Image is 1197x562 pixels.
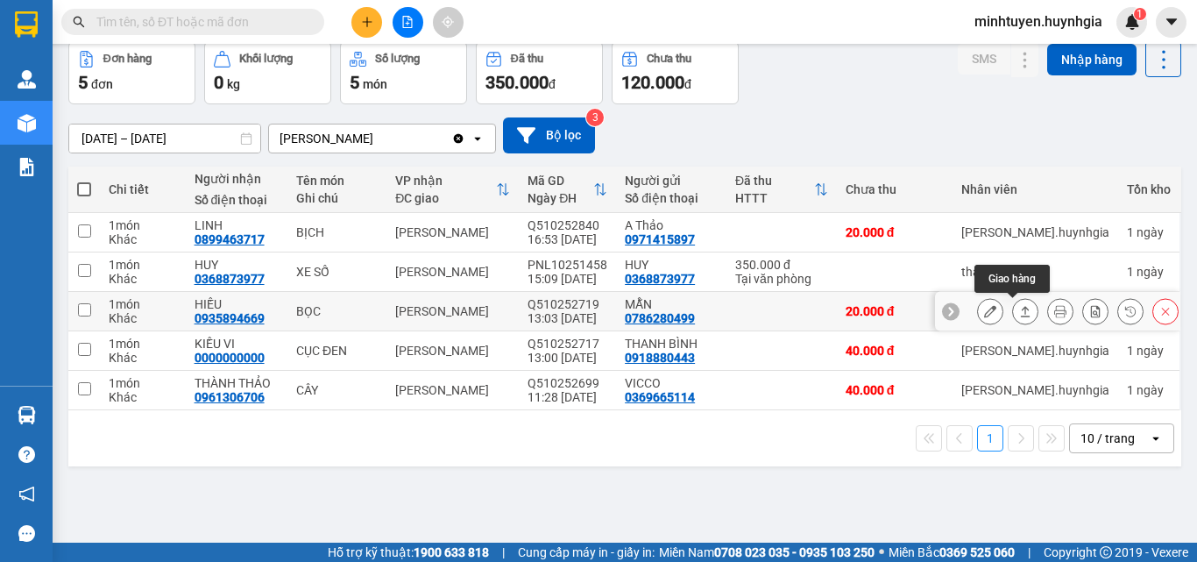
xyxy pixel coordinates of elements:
[549,77,556,91] span: đ
[395,174,496,188] div: VP nhận
[528,232,607,246] div: 16:53 [DATE]
[879,549,884,556] span: ⚪️
[15,15,155,54] div: [PERSON_NAME]
[361,16,373,28] span: plus
[73,16,85,28] span: search
[1100,546,1112,558] span: copyright
[15,54,155,75] div: HƯƠNG
[296,304,378,318] div: BỌC
[109,390,177,404] div: Khác
[296,344,378,358] div: CỤC ĐEN
[528,191,593,205] div: Ngày ĐH
[13,110,158,132] div: 40.000
[395,191,496,205] div: ĐC giao
[442,16,454,28] span: aim
[204,41,331,104] button: Khối lượng0kg
[625,376,718,390] div: VICCO
[528,174,593,188] div: Mã GD
[735,258,828,272] div: 350.000 đ
[109,337,177,351] div: 1 món
[195,390,265,404] div: 0961306706
[528,272,607,286] div: 15:09 [DATE]
[1137,265,1164,279] span: ngày
[528,337,607,351] div: Q510252717
[625,232,695,246] div: 0971415897
[109,376,177,390] div: 1 món
[109,311,177,325] div: Khác
[167,36,290,57] div: TUẤN
[395,265,510,279] div: [PERSON_NAME]
[961,344,1109,358] div: nguyen.huynhgia
[1137,383,1164,397] span: ngày
[109,232,177,246] div: Khác
[351,7,382,38] button: plus
[519,167,616,213] th: Toggle SortBy
[846,225,944,239] div: 20.000 đ
[503,117,595,153] button: Bộ lọc
[485,72,549,93] span: 350.000
[78,72,88,93] span: 5
[296,265,378,279] div: XE SỐ
[625,297,718,311] div: MẪN
[328,543,489,562] span: Hỗ trợ kỹ thuật:
[735,191,814,205] div: HTTT
[414,545,489,559] strong: 1900 633 818
[195,172,279,186] div: Người nhận
[91,77,113,91] span: đơn
[961,265,1109,279] div: thang.huynhgia
[15,75,155,100] div: 0786723493
[280,130,373,147] div: [PERSON_NAME]
[735,174,814,188] div: Đã thu
[974,265,1050,293] div: Giao hàng
[528,351,607,365] div: 13:00 [DATE]
[625,174,718,188] div: Người gửi
[195,258,279,272] div: HUY
[167,17,209,35] span: Nhận:
[195,232,265,246] div: 0899463717
[586,109,604,126] sup: 3
[395,383,510,397] div: [PERSON_NAME]
[684,77,691,91] span: đ
[1127,344,1171,358] div: 1
[625,272,695,286] div: 0368873977
[625,218,718,232] div: A Thảo
[433,7,464,38] button: aim
[1137,225,1164,239] span: ngày
[239,53,293,65] div: Khối lượng
[625,258,718,272] div: HUY
[1127,265,1171,279] div: 1
[528,258,607,272] div: PNL10251458
[1156,7,1186,38] button: caret-down
[961,383,1109,397] div: nguyen.huynhgia
[1127,225,1171,239] div: 1
[1137,344,1164,358] span: ngày
[195,337,279,351] div: KIỀU VI
[1149,431,1163,445] svg: open
[625,351,695,365] div: 0918880443
[363,77,387,91] span: món
[18,486,35,502] span: notification
[511,53,543,65] div: Đã thu
[977,298,1003,324] div: Sửa đơn hàng
[846,304,944,318] div: 20.000 đ
[528,297,607,311] div: Q510252719
[15,15,42,33] span: Gửi:
[625,390,695,404] div: 0369665114
[961,182,1109,196] div: Nhân viên
[195,376,279,390] div: THÀNH THẢO
[340,41,467,104] button: Số lượng5món
[1012,298,1038,324] div: Giao hàng
[18,446,35,463] span: question-circle
[1134,8,1146,20] sup: 1
[109,182,177,196] div: Chi tiết
[350,72,359,93] span: 5
[735,272,828,286] div: Tại văn phòng
[1137,8,1143,20] span: 1
[502,543,505,562] span: |
[109,218,177,232] div: 1 món
[18,406,36,424] img: warehouse-icon
[109,272,177,286] div: Khác
[296,383,378,397] div: CÂY
[393,7,423,38] button: file-add
[1080,430,1135,447] div: 10 / trang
